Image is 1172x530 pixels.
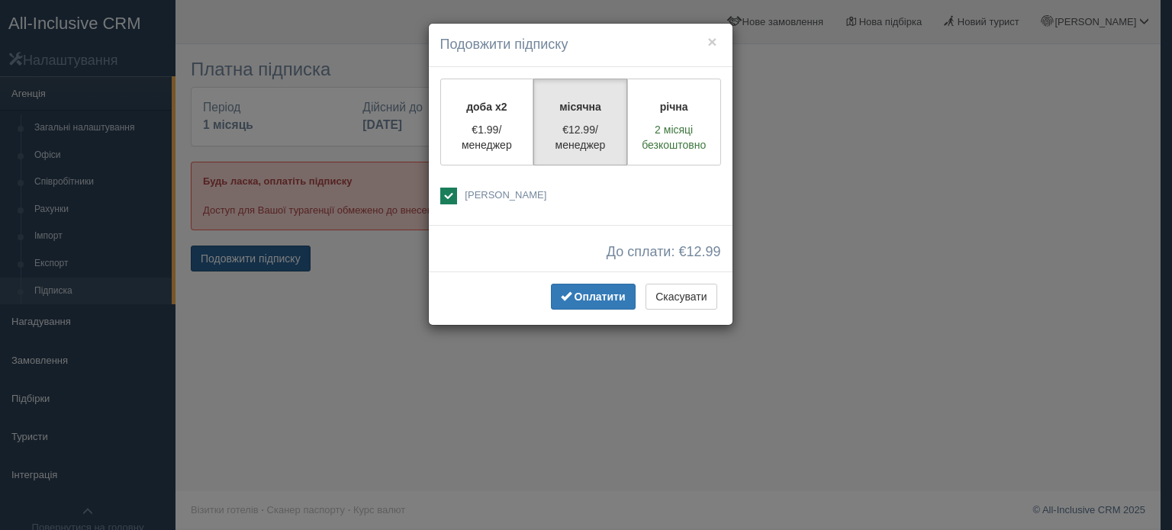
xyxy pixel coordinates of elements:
[450,99,524,114] p: доба x2
[646,284,716,310] button: Скасувати
[450,122,524,153] p: €1.99/менеджер
[543,122,617,153] p: €12.99/менеджер
[686,244,720,259] span: 12.99
[637,122,711,153] p: 2 місяці безкоштовно
[707,34,716,50] button: ×
[543,99,617,114] p: місячна
[551,284,636,310] button: Оплатити
[575,291,626,303] span: Оплатити
[607,245,721,260] span: До сплати: €
[637,99,711,114] p: річна
[440,35,721,55] h4: Подовжити підписку
[465,189,546,201] span: [PERSON_NAME]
